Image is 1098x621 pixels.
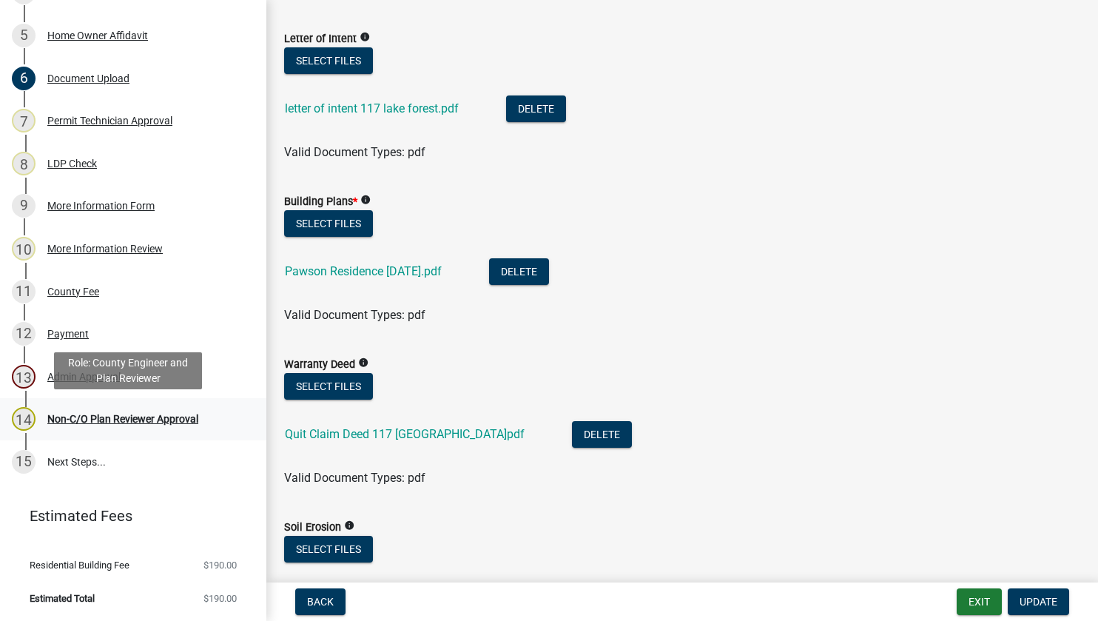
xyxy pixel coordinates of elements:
div: 14 [12,407,36,431]
div: Permit Technician Approval [47,115,172,126]
div: 11 [12,280,36,303]
wm-modal-confirm: Delete Document [572,429,632,443]
i: info [344,520,354,531]
i: info [358,358,368,368]
label: Soil Erosion [284,523,341,533]
span: Estimated Total [30,594,95,603]
a: Estimated Fees [12,501,243,531]
div: 5 [12,24,36,47]
div: 8 [12,152,36,175]
button: Select files [284,536,373,563]
div: Payment [47,329,89,339]
button: Delete [506,95,566,122]
button: Back [295,588,346,615]
i: info [360,32,370,42]
span: Valid Document Types: pdf [284,471,425,485]
span: $190.00 [203,560,237,570]
span: Valid Document Types: pdf [284,308,425,322]
div: 9 [12,194,36,218]
button: Delete [572,421,632,448]
div: County Fee [47,286,99,297]
span: $190.00 [203,594,237,603]
button: Delete [489,258,549,285]
wm-modal-confirm: Delete Document [489,266,549,280]
div: 13 [12,365,36,389]
div: More Information Form [47,201,155,211]
a: Quit Claim Deed 117 [GEOGRAPHIC_DATA]pdf [285,427,525,441]
button: Update [1008,588,1069,615]
a: letter of intent 117 lake forest.pdf [285,101,459,115]
label: Warranty Deed [284,360,355,370]
label: Letter of Intent [284,34,357,44]
div: 6 [12,67,36,90]
div: Admin Approval [47,372,121,382]
span: Residential Building Fee [30,560,129,570]
div: 7 [12,109,36,132]
i: info [360,195,371,205]
button: Select files [284,47,373,74]
span: Update [1020,596,1057,608]
div: Home Owner Affidavit [47,30,148,41]
button: Select files [284,210,373,237]
div: Non-C/O Plan Reviewer Approval [47,414,198,424]
div: LDP Check [47,158,97,169]
div: Document Upload [47,73,129,84]
span: Valid Document Types: pdf [284,145,425,159]
span: Back [307,596,334,608]
label: Building Plans [284,197,357,207]
button: Select files [284,373,373,400]
div: More Information Review [47,244,163,254]
div: 15 [12,450,36,474]
div: 10 [12,237,36,261]
button: Exit [957,588,1002,615]
wm-modal-confirm: Delete Document [506,103,566,117]
a: Pawson Residence [DATE].pdf [285,264,442,278]
div: 12 [12,322,36,346]
div: Role: County Engineer and Plan Reviewer [54,352,202,389]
